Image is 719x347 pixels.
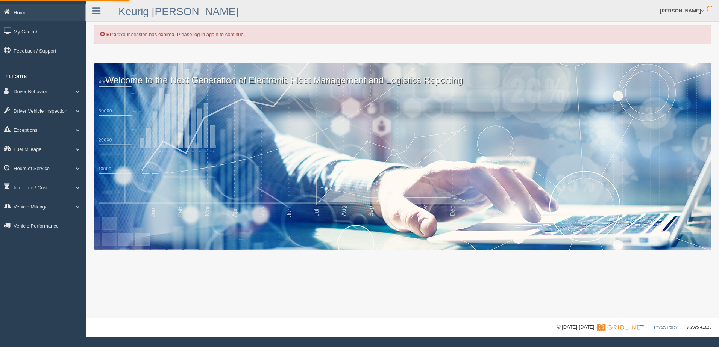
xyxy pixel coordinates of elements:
img: Gridline [597,324,640,331]
b: Error: [106,32,120,37]
a: Keurig [PERSON_NAME] [118,6,238,17]
span: v. 2025.4.2019 [687,325,711,329]
div: © [DATE]-[DATE] - ™ [557,323,711,331]
p: Welcome to the Next Generation of Electronic Fleet Management and Logistics Reporting [94,63,711,87]
a: Privacy Policy [654,325,677,329]
div: Your session has expired. Please log in again to continue. [94,25,711,44]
